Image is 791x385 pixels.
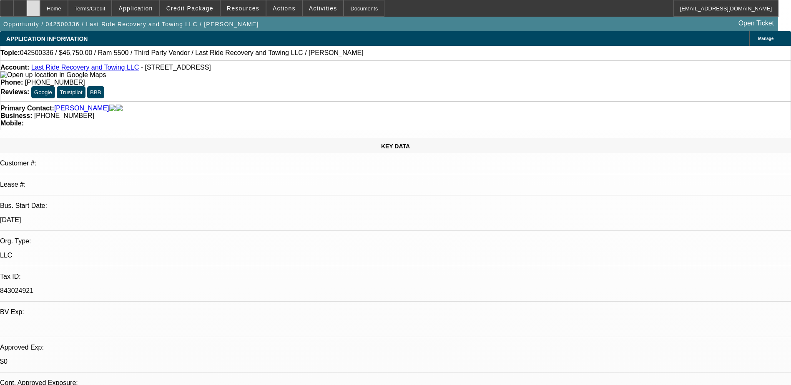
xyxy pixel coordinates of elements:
button: Application [112,0,159,16]
span: - [STREET_ADDRESS] [141,64,211,71]
button: BBB [87,86,104,98]
span: [PHONE_NUMBER] [25,79,85,86]
button: Actions [266,0,302,16]
button: Activities [303,0,344,16]
button: Resources [221,0,266,16]
strong: Topic: [0,49,20,57]
a: [PERSON_NAME] [54,105,109,112]
img: Open up location in Google Maps [0,71,106,79]
span: Opportunity / 042500336 / Last Ride Recovery and Towing LLC / [PERSON_NAME] [3,21,259,27]
span: KEY DATA [381,143,410,150]
strong: Account: [0,64,29,71]
span: APPLICATION INFORMATION [6,35,88,42]
span: Resources [227,5,259,12]
span: Credit Package [166,5,213,12]
span: Manage [758,36,773,41]
span: Application [118,5,153,12]
span: Activities [309,5,337,12]
strong: Mobile: [0,120,24,127]
a: Last Ride Recovery and Towing LLC [31,64,139,71]
a: Open Ticket [735,16,777,30]
strong: Business: [0,112,32,119]
span: 042500336 / $46,750.00 / Ram 5500 / Third Party Vendor / Last Ride Recovery and Towing LLC / [PER... [20,49,364,57]
img: linkedin-icon.png [116,105,123,112]
strong: Reviews: [0,88,29,95]
strong: Primary Contact: [0,105,54,112]
span: [PHONE_NUMBER] [34,112,94,119]
strong: Phone: [0,79,23,86]
button: Credit Package [160,0,220,16]
span: Actions [273,5,296,12]
button: Trustpilot [57,86,85,98]
a: View Google Maps [0,71,106,78]
img: facebook-icon.png [109,105,116,112]
button: Google [31,86,55,98]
